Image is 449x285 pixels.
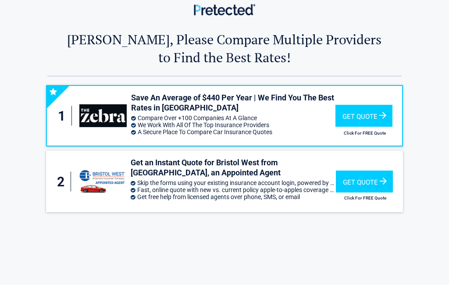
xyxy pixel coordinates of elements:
[131,179,336,186] li: Skip the forms using your existing insurance account login, powered by Trellis
[335,131,394,135] h2: Click For FREE Quote
[335,105,392,127] div: Get Quote
[131,157,336,178] h3: Get an Instant Quote for Bristol West from [GEOGRAPHIC_DATA], an Appointed Agent
[336,196,395,200] h2: Click For FREE Quote
[55,172,71,192] div: 2
[56,106,72,126] div: 1
[131,193,336,200] li: Get free help from licensed agents over phone, SMS, or email
[131,186,336,193] li: Fast, online quote with new vs. current policy apple-to-apples coverage comparison
[336,171,393,192] div: Get Quote
[78,168,126,195] img: savvy's logo
[131,93,335,113] h3: Save An Average of $440 Per Year | We Find You The Best Rates in [GEOGRAPHIC_DATA]
[131,121,335,128] li: We Work With All Of The Top Insurance Providers
[194,4,255,15] img: Main Logo
[131,114,335,121] li: Compare Over +100 Companies At A Glance
[79,104,127,127] img: thezebra's logo
[131,128,335,135] li: A Secure Place To Compare Car Insurance Quotes
[47,30,402,66] h2: [PERSON_NAME], Please Compare Multiple Providers to Find the Best Rates!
